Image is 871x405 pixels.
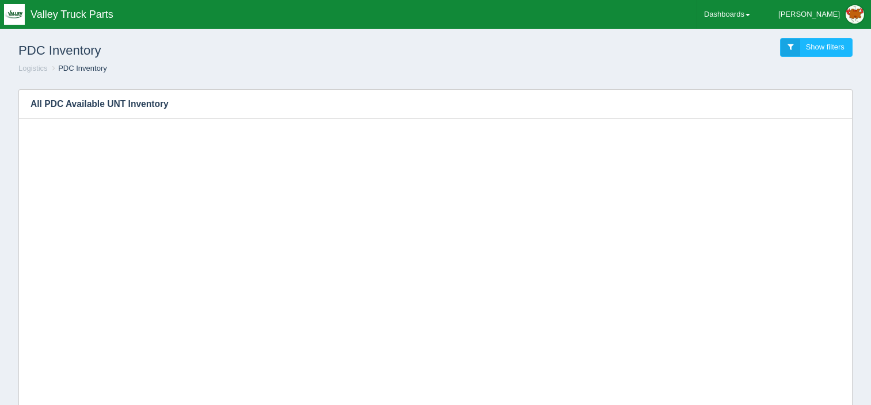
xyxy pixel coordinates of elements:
[846,5,864,24] img: Profile Picture
[806,43,845,51] span: Show filters
[19,90,835,119] h3: All PDC Available UNT Inventory
[4,4,25,25] img: q1blfpkbivjhsugxdrfq.png
[31,9,113,20] span: Valley Truck Parts
[18,38,436,63] h1: PDC Inventory
[780,38,853,57] a: Show filters
[18,64,48,72] a: Logistics
[778,3,840,26] div: [PERSON_NAME]
[50,63,107,74] li: PDC Inventory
